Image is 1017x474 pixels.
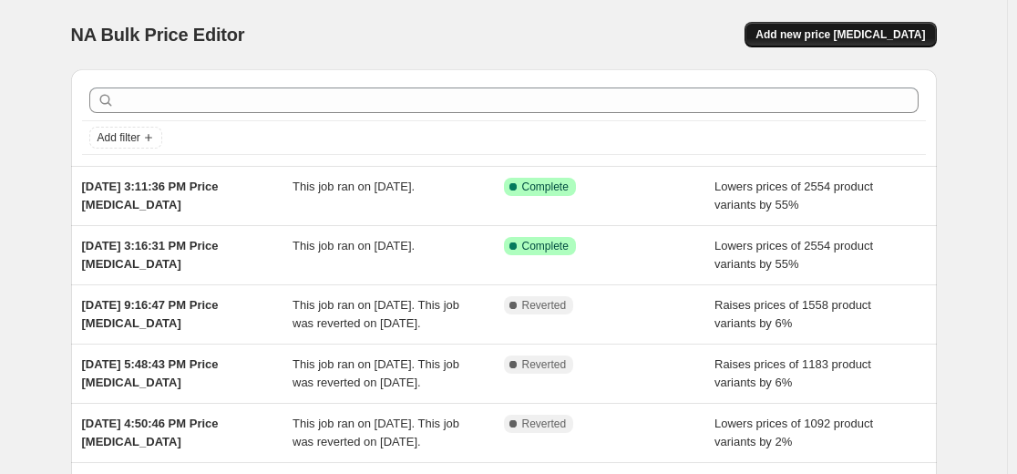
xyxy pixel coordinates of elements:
span: Raises prices of 1558 product variants by 6% [714,298,871,330]
span: This job ran on [DATE]. [293,239,415,252]
span: [DATE] 4:50:46 PM Price [MEDICAL_DATA] [82,417,219,448]
span: Reverted [522,357,567,372]
span: This job ran on [DATE]. This job was reverted on [DATE]. [293,417,459,448]
span: [DATE] 3:16:31 PM Price [MEDICAL_DATA] [82,239,219,271]
button: Add filter [89,127,162,149]
span: NA Bulk Price Editor [71,25,245,45]
span: Raises prices of 1183 product variants by 6% [714,357,871,389]
span: Reverted [522,417,567,431]
span: Lowers prices of 1092 product variants by 2% [714,417,873,448]
span: This job ran on [DATE]. This job was reverted on [DATE]. [293,298,459,330]
span: [DATE] 9:16:47 PM Price [MEDICAL_DATA] [82,298,219,330]
span: This job ran on [DATE]. [293,180,415,193]
span: Lowers prices of 2554 product variants by 55% [714,239,873,271]
span: Add new price [MEDICAL_DATA] [755,27,925,42]
span: [DATE] 5:48:43 PM Price [MEDICAL_DATA] [82,357,219,389]
span: Lowers prices of 2554 product variants by 55% [714,180,873,211]
span: Complete [522,239,569,253]
button: Add new price [MEDICAL_DATA] [745,22,936,47]
span: Complete [522,180,569,194]
span: [DATE] 3:11:36 PM Price [MEDICAL_DATA] [82,180,219,211]
span: Add filter [98,130,140,145]
span: Reverted [522,298,567,313]
span: This job ran on [DATE]. This job was reverted on [DATE]. [293,357,459,389]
